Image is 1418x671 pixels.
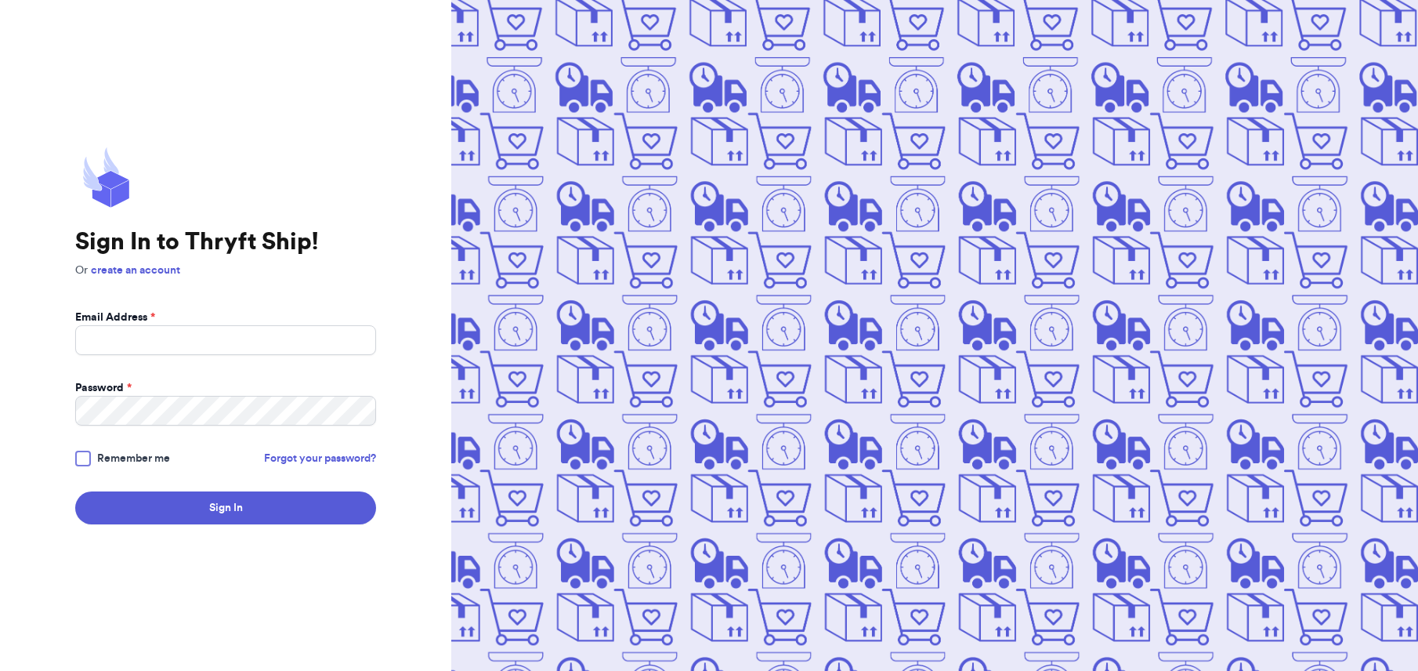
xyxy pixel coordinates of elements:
a: create an account [91,265,180,276]
label: Email Address [75,310,155,325]
label: Password [75,380,132,396]
h1: Sign In to Thryft Ship! [75,228,376,256]
span: Remember me [97,451,170,466]
button: Sign In [75,491,376,524]
a: Forgot your password? [264,451,376,466]
p: Or [75,263,376,278]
